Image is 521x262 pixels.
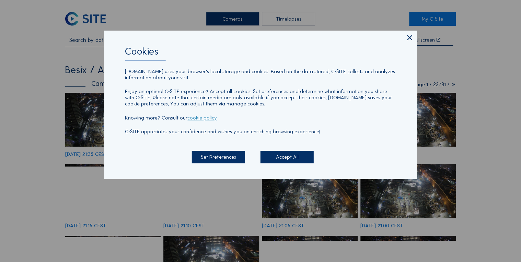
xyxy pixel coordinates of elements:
[125,69,396,81] p: [DOMAIN_NAME] uses your browser's local storage and cookies. Based on the data stored, C-SITE col...
[260,151,314,163] div: Accept All
[125,129,396,135] p: C-SITE appreciates your confidence and wishes you an enriching browsing experience!
[125,115,396,121] p: Knowing more? Consult our
[192,151,245,163] div: Set Preferences
[125,89,396,107] p: Enjoy an optimal C-SITE experience? Accept all cookies. Set preferences and determine what inform...
[187,115,217,121] a: cookie policy
[125,46,396,60] div: Cookies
